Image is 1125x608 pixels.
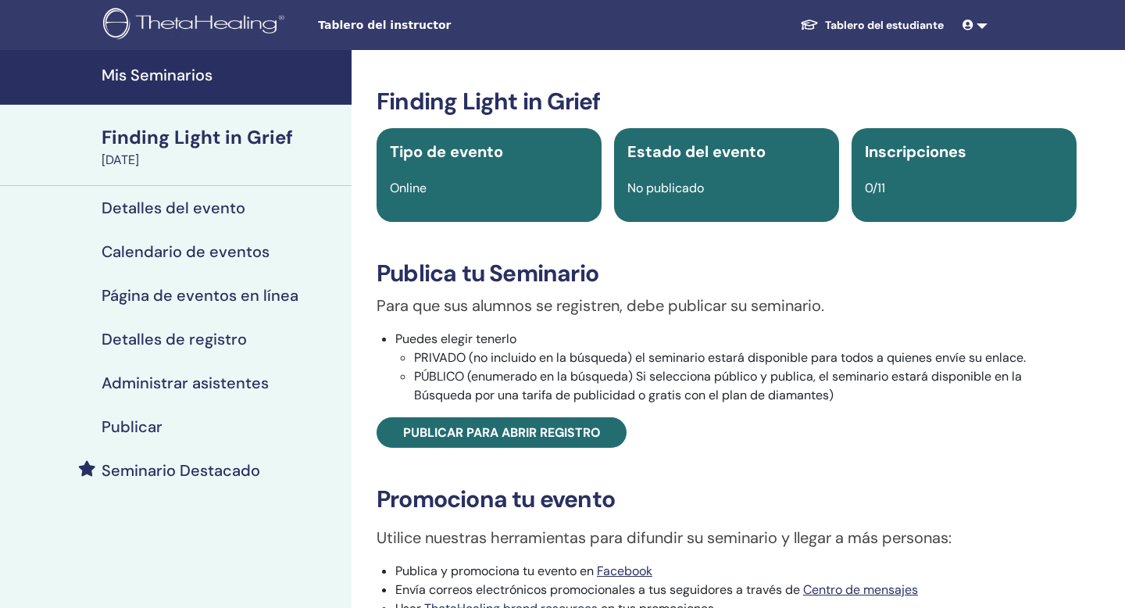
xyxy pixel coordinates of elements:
li: PÚBLICO (enumerado en la búsqueda) Si selecciona público y publica, el seminario estará disponibl... [414,367,1077,405]
a: Publicar para abrir registro [377,417,627,448]
li: PRIVADO (no incluido en la búsqueda) el seminario estará disponible para todos a quienes envíe su... [414,349,1077,367]
span: Tipo de evento [390,141,503,162]
h4: Página de eventos en línea [102,286,298,305]
p: Para que sus alumnos se registren, debe publicar su seminario. [377,294,1077,317]
span: 0/11 [865,180,885,196]
li: Envía correos electrónicos promocionales a tus seguidores a través de [395,581,1077,599]
a: Tablero del estudiante [787,11,956,40]
li: Publica y promociona tu evento en [395,562,1077,581]
h3: Finding Light in Grief [377,88,1077,116]
a: Finding Light in Grief[DATE] [92,124,352,170]
h4: Mis Seminarios [102,66,342,84]
p: Utilice nuestras herramientas para difundir su seminario y llegar a más personas: [377,526,1077,549]
span: Publicar para abrir registro [403,424,601,441]
div: [DATE] [102,151,342,170]
div: Finding Light in Grief [102,124,342,151]
a: Facebook [597,563,652,579]
img: graduation-cap-white.svg [800,18,819,31]
a: Centro de mensajes [803,581,918,598]
h4: Calendario de eventos [102,242,270,261]
span: No publicado [627,180,704,196]
h4: Seminario Destacado [102,461,260,480]
img: logo.png [103,8,290,43]
span: Tablero del instructor [318,17,552,34]
h4: Detalles de registro [102,330,247,349]
li: Puedes elegir tenerlo [395,330,1077,405]
h4: Publicar [102,417,162,436]
h3: Promociona tu evento [377,485,1077,513]
span: Inscripciones [865,141,966,162]
span: Online [390,180,427,196]
h3: Publica tu Seminario [377,259,1077,288]
span: Estado del evento [627,141,766,162]
h4: Administrar asistentes [102,374,269,392]
h4: Detalles del evento [102,198,245,217]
